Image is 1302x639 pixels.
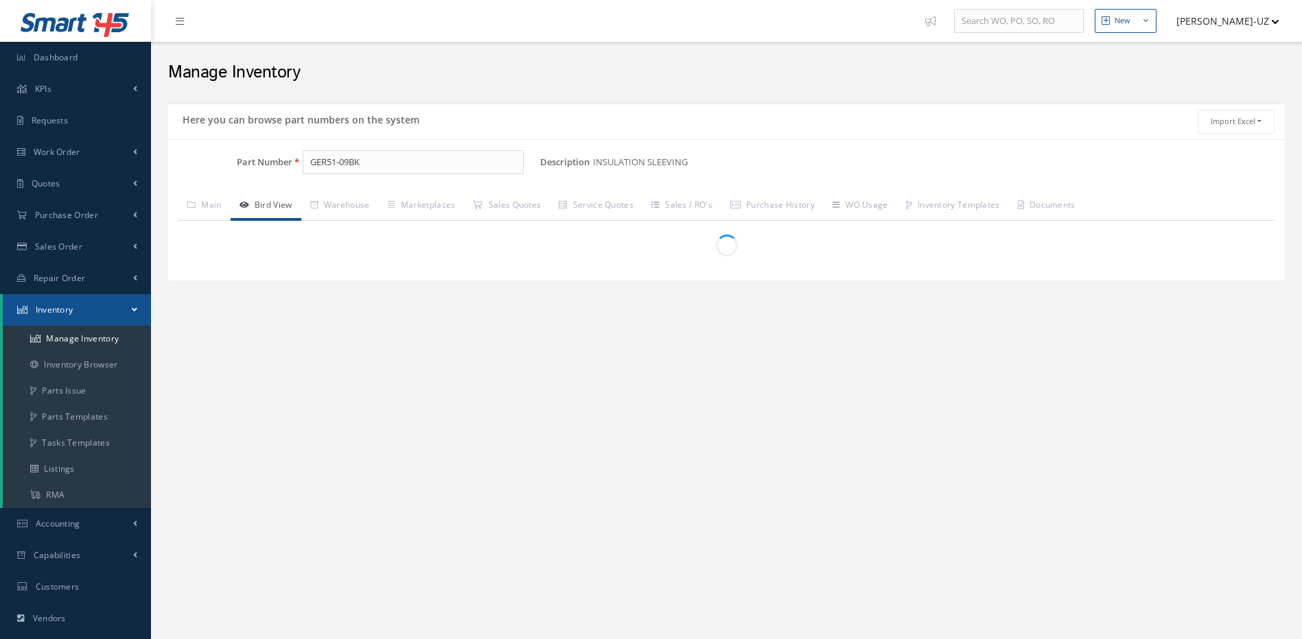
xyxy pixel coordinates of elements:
a: Documents [1009,192,1084,221]
span: Quotes [32,178,60,189]
h2: Manage Inventory [168,62,1285,83]
span: Dashboard [34,51,78,63]
a: Tasks Templates [3,430,151,456]
a: Parts Templates [3,404,151,430]
a: RMA [3,482,151,508]
a: Marketplaces [379,192,465,221]
span: KPIs [35,83,51,95]
a: Sales / RO's [642,192,721,221]
span: Vendors [33,612,66,624]
input: Search WO, PO, SO, RO [954,9,1084,34]
label: Description [540,157,590,167]
button: Import Excel [1198,110,1275,134]
a: Parts Issue [3,378,151,404]
span: Requests [32,114,68,126]
span: INSULATION SLEEVING [593,150,693,175]
span: Purchase Order [35,209,98,221]
span: Repair Order [34,272,86,284]
h5: Here you can browse part numbers on the system [178,110,419,126]
a: Listings [3,456,151,482]
span: Customers [36,581,80,592]
label: Part Number [168,157,292,167]
a: WO Usage [824,192,897,221]
div: New [1115,15,1130,27]
span: Inventory [36,304,73,315]
a: Sales Quotes [464,192,550,221]
a: Purchase History [721,192,824,221]
button: New [1095,9,1156,33]
a: Warehouse [301,192,379,221]
span: Work Order [34,146,80,158]
a: Inventory [3,294,151,326]
button: [PERSON_NAME]-UZ [1163,8,1279,34]
a: Main [178,192,231,221]
span: Accounting [36,518,80,529]
a: Inventory Templates [897,192,1009,221]
a: Manage Inventory [3,326,151,352]
a: Inventory Browser [3,352,151,378]
span: Sales Order [35,241,82,252]
a: Service Quotes [550,192,642,221]
span: Capabilities [34,549,81,561]
a: Bird View [231,192,301,221]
